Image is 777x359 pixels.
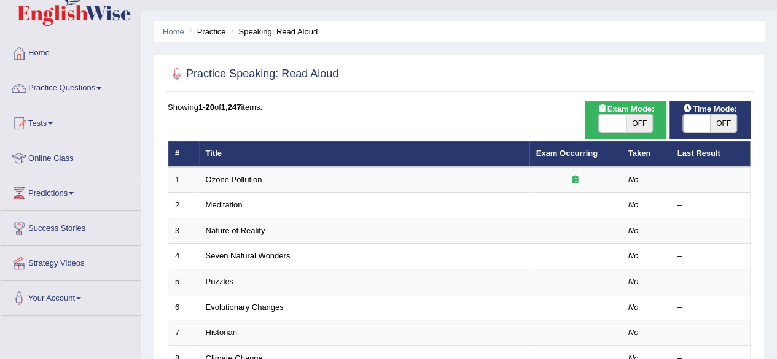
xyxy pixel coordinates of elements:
[206,200,243,209] a: Meditation
[163,27,184,36] a: Home
[536,174,615,186] div: Exam occurring question
[228,26,318,37] li: Speaking: Read Aloud
[206,251,291,260] a: Seven Natural Wonders
[206,303,284,312] a: Evolutionary Changes
[206,277,234,286] a: Puzzles
[221,102,241,112] b: 1,247
[1,246,141,277] a: Strategy Videos
[1,211,141,242] a: Success Stories
[206,328,237,337] a: Historian
[206,175,262,184] a: Ozone Pollution
[628,200,639,209] em: No
[710,115,737,132] span: OFF
[628,277,639,286] em: No
[199,141,529,167] th: Title
[593,102,659,115] span: Exam Mode:
[1,281,141,312] a: Your Account
[677,327,744,339] div: –
[677,174,744,186] div: –
[1,141,141,172] a: Online Class
[168,244,199,269] td: 4
[628,226,639,235] em: No
[628,328,639,337] em: No
[585,101,666,139] div: Show exams occurring in exams
[168,141,199,167] th: #
[628,251,639,260] em: No
[206,226,265,235] a: Nature of Reality
[168,295,199,320] td: 6
[677,276,744,288] div: –
[622,141,671,167] th: Taken
[168,218,199,244] td: 3
[168,167,199,193] td: 1
[1,106,141,137] a: Tests
[186,26,225,37] li: Practice
[1,71,141,102] a: Practice Questions
[198,102,214,112] b: 1-20
[168,65,338,83] h2: Practice Speaking: Read Aloud
[628,303,639,312] em: No
[678,102,742,115] span: Time Mode:
[168,101,751,113] div: Showing of items.
[671,141,751,167] th: Last Result
[1,36,141,67] a: Home
[168,193,199,218] td: 2
[677,225,744,237] div: –
[536,149,598,158] a: Exam Occurring
[1,176,141,207] a: Predictions
[168,320,199,346] td: 7
[677,250,744,262] div: –
[168,269,199,295] td: 5
[626,115,653,132] span: OFF
[677,199,744,211] div: –
[677,302,744,314] div: –
[628,175,639,184] em: No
